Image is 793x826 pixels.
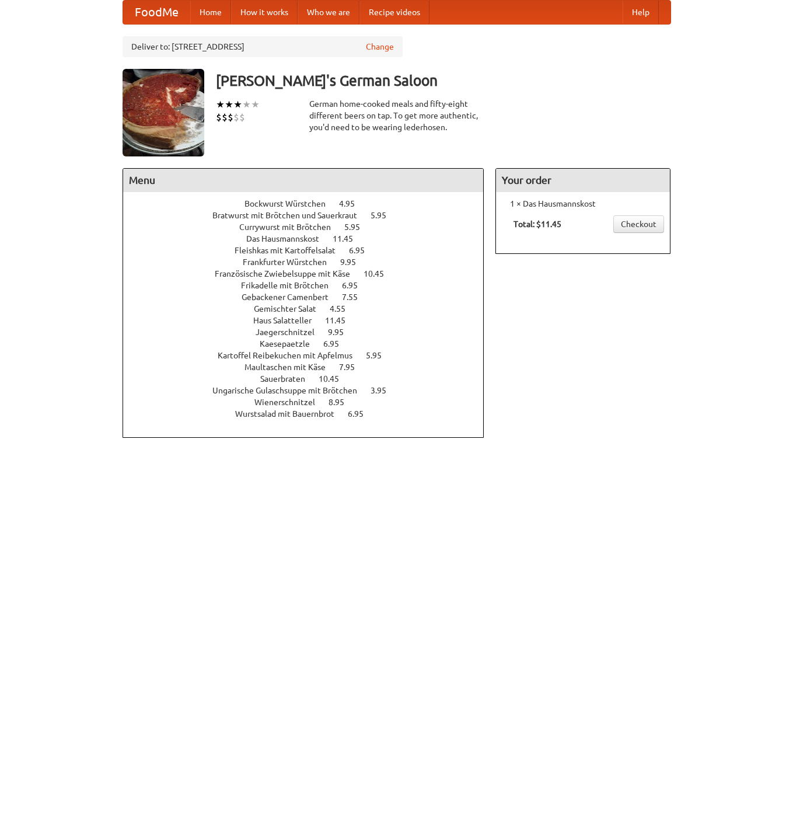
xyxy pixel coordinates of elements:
span: Gebackener Camenbert [242,292,340,302]
span: Wurstsalad mit Bauernbrot [235,409,346,419]
li: $ [228,111,233,124]
a: Change [366,41,394,53]
span: Bockwurst Würstchen [244,199,337,208]
span: 4.55 [330,304,357,313]
li: ★ [233,98,242,111]
a: Currywurst mit Brötchen 5.95 [239,222,382,232]
span: 10.45 [319,374,351,384]
li: $ [239,111,245,124]
a: Gemischter Salat 4.55 [254,304,367,313]
a: Ungarische Gulaschsuppe mit Brötchen 3.95 [212,386,408,395]
span: 8.95 [329,398,356,407]
span: Maultaschen mit Käse [244,363,337,372]
span: 9.95 [340,257,368,267]
span: 6.95 [349,246,376,255]
span: 6.95 [342,281,369,290]
span: Ungarische Gulaschsuppe mit Brötchen [212,386,369,395]
a: Gebackener Camenbert 7.55 [242,292,379,302]
li: $ [222,111,228,124]
span: 5.95 [344,222,372,232]
a: Fleishkas mit Kartoffelsalat 6.95 [235,246,386,255]
li: ★ [251,98,260,111]
div: German home-cooked meals and fifty-eight different beers on tap. To get more authentic, you'd nee... [309,98,484,133]
li: ★ [225,98,233,111]
span: 5.95 [371,211,398,220]
h4: Menu [123,169,484,192]
b: Total: $11.45 [513,219,561,229]
a: Haus Salatteller 11.45 [253,316,367,325]
a: FoodMe [123,1,190,24]
span: Das Hausmannskost [246,234,331,243]
span: Jaegerschnitzel [256,327,326,337]
a: Bratwurst mit Brötchen und Sauerkraut 5.95 [212,211,408,220]
a: Kartoffel Reibekuchen mit Apfelmus 5.95 [218,351,403,360]
a: Wurstsalad mit Bauernbrot 6.95 [235,409,385,419]
span: Gemischter Salat [254,304,328,313]
span: 10.45 [364,269,396,278]
span: Wienerschnitzel [254,398,327,407]
a: Checkout [613,215,664,233]
span: 7.95 [339,363,366,372]
span: 6.95 [348,409,375,419]
span: 11.45 [333,234,365,243]
span: Frankfurter Würstchen [243,257,338,267]
span: Currywurst mit Brötchen [239,222,343,232]
a: Wienerschnitzel 8.95 [254,398,366,407]
a: How it works [231,1,298,24]
span: 5.95 [366,351,393,360]
span: Fleishkas mit Kartoffelsalat [235,246,347,255]
a: Bockwurst Würstchen 4.95 [244,199,376,208]
h3: [PERSON_NAME]'s German Saloon [216,69,671,92]
a: Help [623,1,659,24]
h4: Your order [496,169,670,192]
a: Maultaschen mit Käse 7.95 [244,363,376,372]
a: Recipe videos [359,1,429,24]
img: angular.jpg [123,69,204,156]
span: 4.95 [339,199,366,208]
li: $ [233,111,239,124]
a: Kaesepaetzle 6.95 [260,339,361,348]
a: Jaegerschnitzel 9.95 [256,327,365,337]
span: Haus Salatteller [253,316,323,325]
li: ★ [216,98,225,111]
li: $ [216,111,222,124]
span: 6.95 [323,339,351,348]
li: 1 × Das Hausmannskost [502,198,664,210]
li: ★ [242,98,251,111]
a: Das Hausmannskost 11.45 [246,234,375,243]
a: Home [190,1,231,24]
span: 3.95 [371,386,398,395]
span: Bratwurst mit Brötchen und Sauerkraut [212,211,369,220]
span: 9.95 [328,327,355,337]
a: Frikadelle mit Brötchen 6.95 [241,281,379,290]
span: Kaesepaetzle [260,339,322,348]
a: Sauerbraten 10.45 [260,374,361,384]
span: Frikadelle mit Brötchen [241,281,340,290]
span: 11.45 [325,316,357,325]
span: Kartoffel Reibekuchen mit Apfelmus [218,351,364,360]
a: Who we are [298,1,359,24]
a: Frankfurter Würstchen 9.95 [243,257,378,267]
span: Sauerbraten [260,374,317,384]
a: Französische Zwiebelsuppe mit Käse 10.45 [215,269,406,278]
span: 7.55 [342,292,369,302]
span: Französische Zwiebelsuppe mit Käse [215,269,362,278]
div: Deliver to: [STREET_ADDRESS] [123,36,403,57]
